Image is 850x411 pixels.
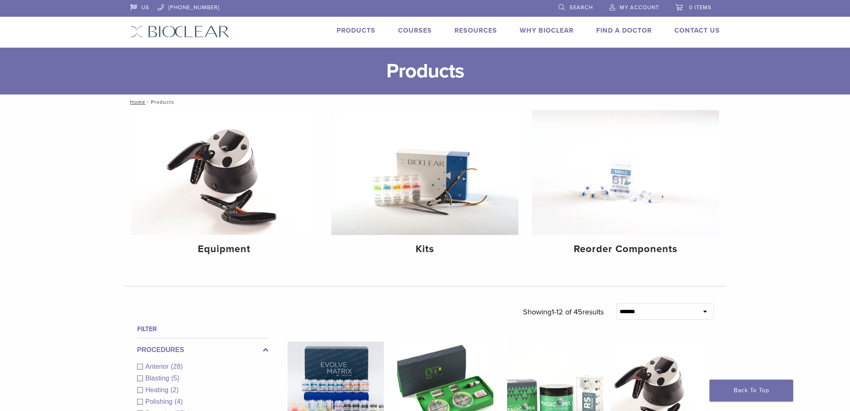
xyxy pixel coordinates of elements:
[539,242,712,257] h4: Reorder Components
[331,110,518,235] img: Kits
[331,110,518,262] a: Kits
[520,26,574,35] a: Why Bioclear
[131,110,318,262] a: Equipment
[596,26,652,35] a: Find A Doctor
[532,110,719,262] a: Reorder Components
[337,26,375,35] a: Products
[145,398,175,405] span: Polishing
[551,307,582,317] span: 1-12 of 45
[620,4,659,11] span: My Account
[710,380,793,401] a: Back To Top
[145,375,171,382] span: Blasting
[131,110,318,235] img: Equipment
[398,26,432,35] a: Courses
[124,94,726,110] nav: Products
[128,99,145,105] a: Home
[569,4,593,11] span: Search
[171,375,179,382] span: (5)
[130,26,230,38] img: Bioclear
[174,398,183,405] span: (4)
[454,26,497,35] a: Resources
[145,363,171,370] span: Anterior
[674,26,720,35] a: Contact Us
[171,386,179,393] span: (2)
[145,386,171,393] span: Heating
[137,324,268,334] h4: Filter
[137,345,268,355] label: Procedures
[689,4,712,11] span: 0 items
[532,110,719,235] img: Reorder Components
[138,242,311,257] h4: Equipment
[523,303,604,321] p: Showing results
[145,100,151,104] span: /
[338,242,512,257] h4: Kits
[171,363,183,370] span: (28)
